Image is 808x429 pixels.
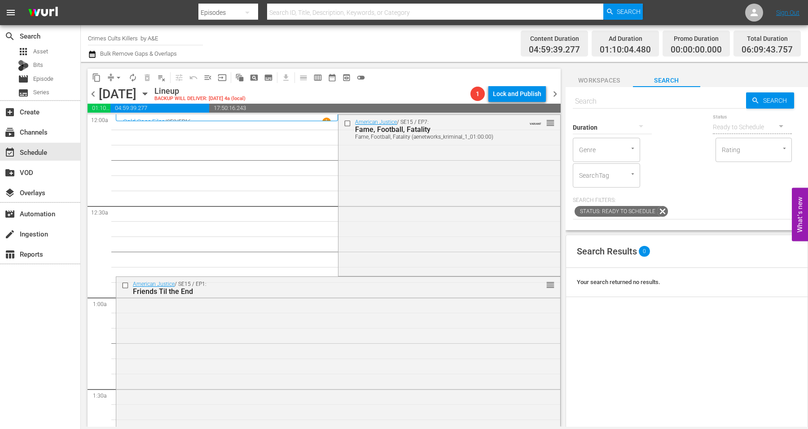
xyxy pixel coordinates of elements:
div: Fame, Football, Fatality [355,125,515,134]
span: playlist_remove_outlined [157,73,166,82]
span: 1 [470,90,485,97]
span: VARIANT [530,118,541,125]
span: input [218,73,227,82]
span: Overlays [4,188,15,198]
span: 0 [639,246,650,257]
span: 06:09:43.757 [742,45,793,55]
span: calendar_view_week_outlined [313,73,322,82]
p: 1 [325,118,328,125]
div: Bits [18,60,29,71]
img: ans4CAIJ8jUAAAAAAAAAAAAAAAAAAAAAAAAgQb4GAAAAAAAAAAAAAAAAAAAAAAAAJMjXAAAAAAAAAAAAAAAAAAAAAAAAgAT5G... [22,2,65,23]
button: Open [628,144,637,153]
span: Search [617,4,641,20]
span: Bulk Remove Gaps & Overlaps [99,50,177,57]
span: auto_awesome_motion_outlined [235,73,244,82]
span: 01:10:04.480 [88,104,110,113]
span: 17:50:16.243 [209,104,561,113]
a: Sign Out [776,9,799,16]
p: EP16 [179,118,191,125]
span: 01:10:04.480 [600,45,651,55]
button: Open [628,170,637,178]
a: American Justice [355,119,397,125]
span: content_copy [92,73,101,82]
a: American Justice [133,281,175,287]
div: Lock and Publish [493,86,541,102]
span: subtitles_outlined [264,73,273,82]
span: Download as CSV [276,69,293,86]
span: menu_open [203,73,212,82]
span: Channels [4,127,15,138]
span: Month Calendar View [325,70,339,85]
span: Copy Lineup [89,70,104,85]
div: Promo Duration [671,32,722,45]
a: Cold Case Files [123,118,165,125]
span: Episode [18,74,29,84]
span: Search [760,92,794,109]
span: Remove Gaps & Overlaps [104,70,126,85]
span: 00:00:00.000 [671,45,722,55]
span: pageview_outlined [250,73,259,82]
div: Friends Til the End [133,287,511,296]
span: Reports [4,249,15,260]
span: Customize Events [169,69,186,86]
span: Workspaces [566,75,633,86]
span: Series [33,88,49,97]
span: Day Calendar View [293,69,311,86]
div: Fame, Football, Fatality (aenetworks_kriminal_1_01:00:00) [355,134,515,140]
span: Search [633,75,700,86]
div: Ad Duration [600,32,651,45]
span: Automation [4,209,15,219]
div: [DATE] [99,87,136,101]
span: Search [4,31,15,42]
span: reorder [546,280,555,290]
span: chevron_left [88,88,99,100]
span: Create [4,107,15,118]
button: Search [746,92,794,109]
div: / SE15 / EP7: [355,119,515,140]
span: preview_outlined [342,73,351,82]
span: View Backup [339,70,354,85]
p: SE2 / [167,118,179,125]
span: toggle_off [356,73,365,82]
span: Update Metadata from Key Asset [215,70,229,85]
span: reorder [546,118,555,128]
span: menu [5,7,16,18]
div: Lineup [154,86,246,96]
span: Series [18,88,29,98]
span: Create Series Block [261,70,276,85]
span: 04:59:39.277 [529,45,580,55]
span: Asset [33,47,48,56]
span: Loop Content [126,70,140,85]
span: VOD [4,167,15,178]
span: compress [106,73,115,82]
div: Content Duration [529,32,580,45]
span: Fill episodes with ad slates [201,70,215,85]
span: Create Search Block [247,70,261,85]
span: 24 hours Lineup View is OFF [354,70,368,85]
button: Open [780,144,789,153]
button: reorder [546,118,555,127]
span: arrow_drop_down [114,73,123,82]
span: Ingestion [4,229,15,240]
span: Select an event to delete [140,70,154,85]
span: Schedule [4,147,15,158]
div: Ready to Schedule [713,114,792,140]
button: Search [603,4,643,20]
span: Status: Ready to Schedule [575,206,657,217]
span: Refresh All Search Blocks [229,69,247,86]
p: Search Filters: [573,197,801,204]
span: Your search returned no results. [577,279,660,285]
button: reorder [546,280,555,289]
span: Revert to Primary Episode [186,70,201,85]
button: Lock and Publish [488,86,546,102]
button: Open Feedback Widget [792,188,808,241]
span: Episode [33,74,53,83]
span: date_range_outlined [328,73,337,82]
div: BACKUP WILL DELIVER: [DATE] 4a (local) [154,96,246,102]
span: Asset [18,46,29,57]
span: Clear Lineup [154,70,169,85]
p: / [165,118,167,125]
div: Total Duration [742,32,793,45]
span: Week Calendar View [311,70,325,85]
span: chevron_right [549,88,561,100]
